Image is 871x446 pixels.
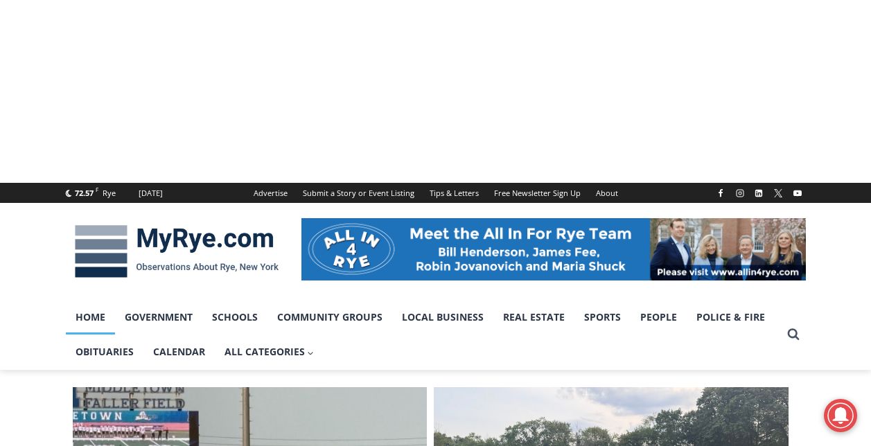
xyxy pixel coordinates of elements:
[267,300,392,334] a: Community Groups
[75,188,94,198] span: 72.57
[392,300,493,334] a: Local Business
[750,185,767,202] a: Linkedin
[295,183,422,203] a: Submit a Story or Event Listing
[202,300,267,334] a: Schools
[588,183,626,203] a: About
[732,185,748,202] a: Instagram
[115,300,202,334] a: Government
[66,300,115,334] a: Home
[215,334,324,369] a: All Categories
[66,334,143,369] a: Obituaries
[486,183,588,203] a: Free Newsletter Sign Up
[225,344,315,359] span: All Categories
[143,334,215,369] a: Calendar
[96,186,98,193] span: F
[301,218,806,280] img: All in for Rye
[246,183,295,203] a: Advertise
[574,300,631,334] a: Sports
[631,300,687,334] a: People
[770,185,786,202] a: X
[246,183,626,203] nav: Secondary Navigation
[493,300,574,334] a: Real Estate
[781,322,806,347] button: View Search Form
[422,183,486,203] a: Tips & Letters
[139,187,163,199] div: [DATE]
[687,300,775,334] a: Police & Fire
[103,187,116,199] div: Rye
[789,185,806,202] a: YouTube
[66,300,781,370] nav: Primary Navigation
[66,215,288,287] img: MyRye.com
[712,185,729,202] a: Facebook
